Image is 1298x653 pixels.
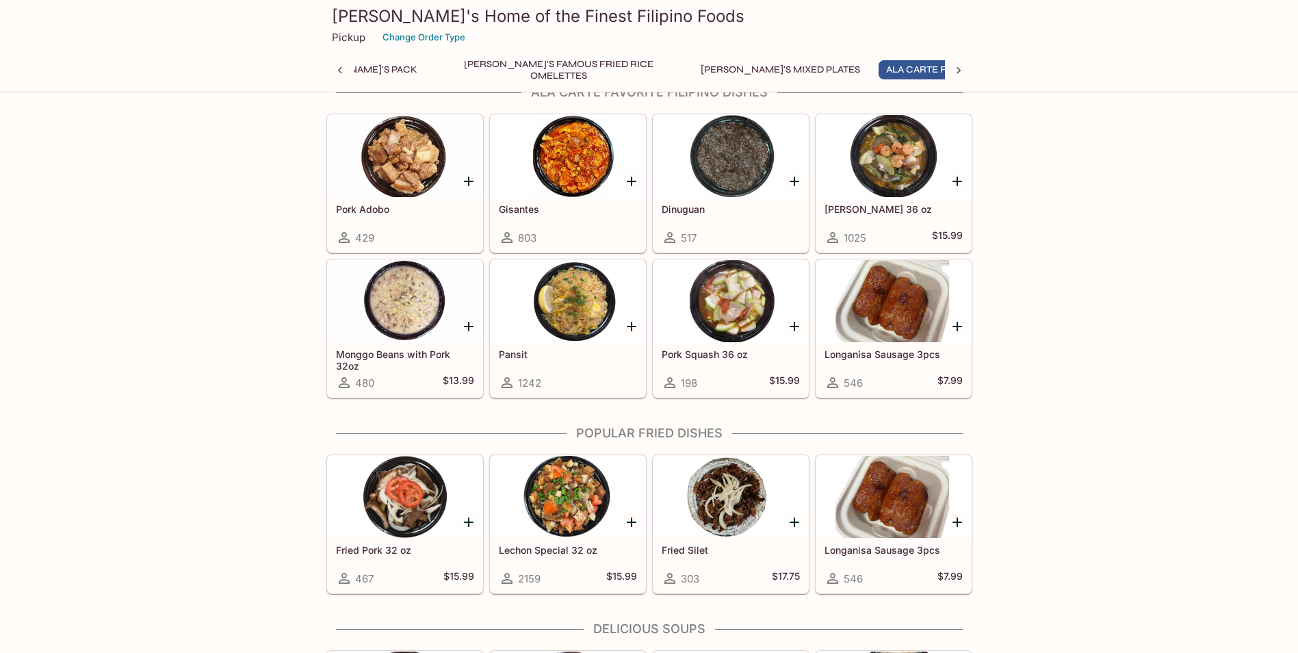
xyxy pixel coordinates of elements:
[937,570,963,587] h5: $7.99
[653,259,809,398] a: Pork Squash 36 oz198$15.99
[623,318,640,335] button: Add Pansit
[326,426,972,441] h4: Popular Fried Dishes
[336,203,474,215] h5: Pork Adobo
[623,172,640,190] button: Add Gisantes
[499,544,637,556] h5: Lechon Special 32 oz
[653,456,808,538] div: Fried Silet
[499,348,637,360] h5: Pansit
[879,60,1073,79] button: Ala Carte Favorite Filipino Dishes
[326,85,972,100] h4: Ala Carte Favorite Filipino Dishes
[328,456,482,538] div: Fried Pork 32 oz
[491,260,645,342] div: Pansit
[949,172,966,190] button: Add Sari Sari 36 oz
[491,456,645,538] div: Lechon Special 32 oz
[786,513,803,530] button: Add Fried Silet
[623,513,640,530] button: Add Lechon Special 32 oz
[949,513,966,530] button: Add Longanisa Sausage 3pcs
[786,172,803,190] button: Add Dinuguan
[443,374,474,391] h5: $13.99
[816,259,972,398] a: Longanisa Sausage 3pcs546$7.99
[653,114,809,253] a: Dinuguan517
[816,455,972,593] a: Longanisa Sausage 3pcs546$7.99
[518,376,541,389] span: 1242
[460,513,478,530] button: Add Fried Pork 32 oz
[816,114,972,253] a: [PERSON_NAME] 36 oz1025$15.99
[376,27,471,48] button: Change Order Type
[816,456,971,538] div: Longanisa Sausage 3pcs
[816,260,971,342] div: Longanisa Sausage 3pcs
[653,455,809,593] a: Fried Silet303$17.75
[436,60,682,79] button: [PERSON_NAME]'s Famous Fried Rice Omelettes
[355,376,374,389] span: 480
[490,455,646,593] a: Lechon Special 32 oz2159$15.99
[653,115,808,197] div: Dinuguan
[291,60,425,79] button: [PERSON_NAME]'s Pack
[327,455,483,593] a: Fried Pork 32 oz467$15.99
[825,203,963,215] h5: [PERSON_NAME] 36 oz
[491,115,645,197] div: Gisantes
[825,348,963,360] h5: Longanisa Sausage 3pcs
[326,622,972,637] h4: Delicious Soups
[328,115,482,197] div: Pork Adobo
[693,60,868,79] button: [PERSON_NAME]'s Mixed Plates
[332,5,967,27] h3: [PERSON_NAME]'s Home of the Finest Filipino Foods
[681,572,699,585] span: 303
[490,259,646,398] a: Pansit1242
[332,31,365,44] p: Pickup
[355,572,374,585] span: 467
[937,374,963,391] h5: $7.99
[355,231,374,244] span: 429
[949,318,966,335] button: Add Longanisa Sausage 3pcs
[490,114,646,253] a: Gisantes803
[518,572,541,585] span: 2159
[460,318,478,335] button: Add Monggo Beans with Pork 32oz
[336,348,474,371] h5: Monggo Beans with Pork 32oz
[460,172,478,190] button: Add Pork Adobo
[662,203,800,215] h5: Dinuguan
[844,572,863,585] span: 546
[844,231,866,244] span: 1025
[825,544,963,556] h5: Longanisa Sausage 3pcs
[662,348,800,360] h5: Pork Squash 36 oz
[932,229,963,246] h5: $15.99
[443,570,474,587] h5: $15.99
[336,544,474,556] h5: Fried Pork 32 oz
[518,231,536,244] span: 803
[816,115,971,197] div: Sari Sari 36 oz
[606,570,637,587] h5: $15.99
[769,374,800,391] h5: $15.99
[786,318,803,335] button: Add Pork Squash 36 oz
[499,203,637,215] h5: Gisantes
[844,376,863,389] span: 546
[327,114,483,253] a: Pork Adobo429
[653,260,808,342] div: Pork Squash 36 oz
[681,231,697,244] span: 517
[681,376,697,389] span: 198
[662,544,800,556] h5: Fried Silet
[327,259,483,398] a: Monggo Beans with Pork 32oz480$13.99
[328,260,482,342] div: Monggo Beans with Pork 32oz
[772,570,800,587] h5: $17.75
